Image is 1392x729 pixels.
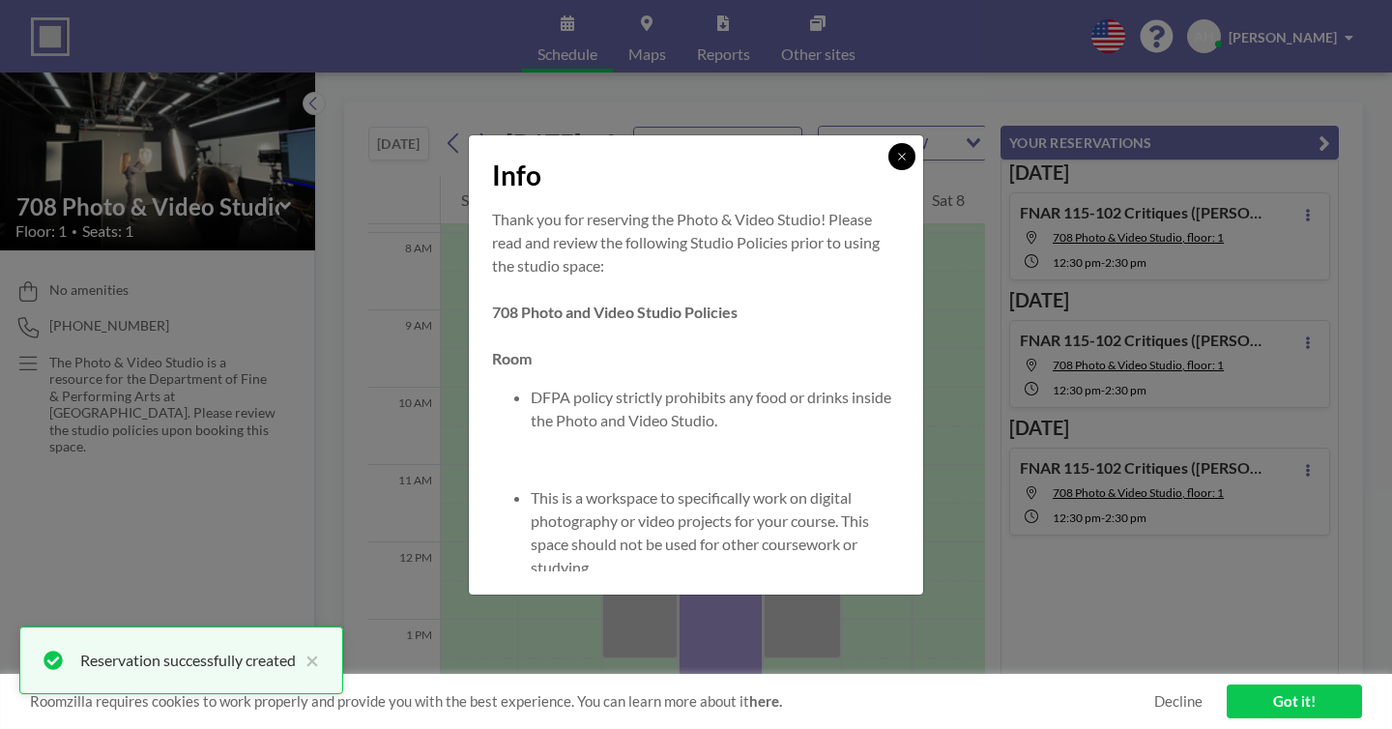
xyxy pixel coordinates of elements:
[296,649,319,672] button: close
[80,649,296,672] div: Reservation successfully created
[492,303,738,321] strong: 708 Photo and Video Studio Policies
[749,692,782,710] a: here.
[531,486,900,579] li: This is a workspace to specifically work on digital photography or video projects for your course...
[492,159,541,192] span: Info
[531,386,900,432] li: DFPA policy strictly prohibits any food or drinks inside the Photo and Video Studio.
[492,349,532,367] strong: Room
[1227,685,1362,718] a: Got it!
[1154,692,1203,711] a: Decline
[30,692,1154,711] span: Roomzilla requires cookies to work properly and provide you with the best experience. You can lea...
[492,208,900,277] p: Thank you for reserving the Photo & Video Studio! Please read and review the following Studio Pol...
